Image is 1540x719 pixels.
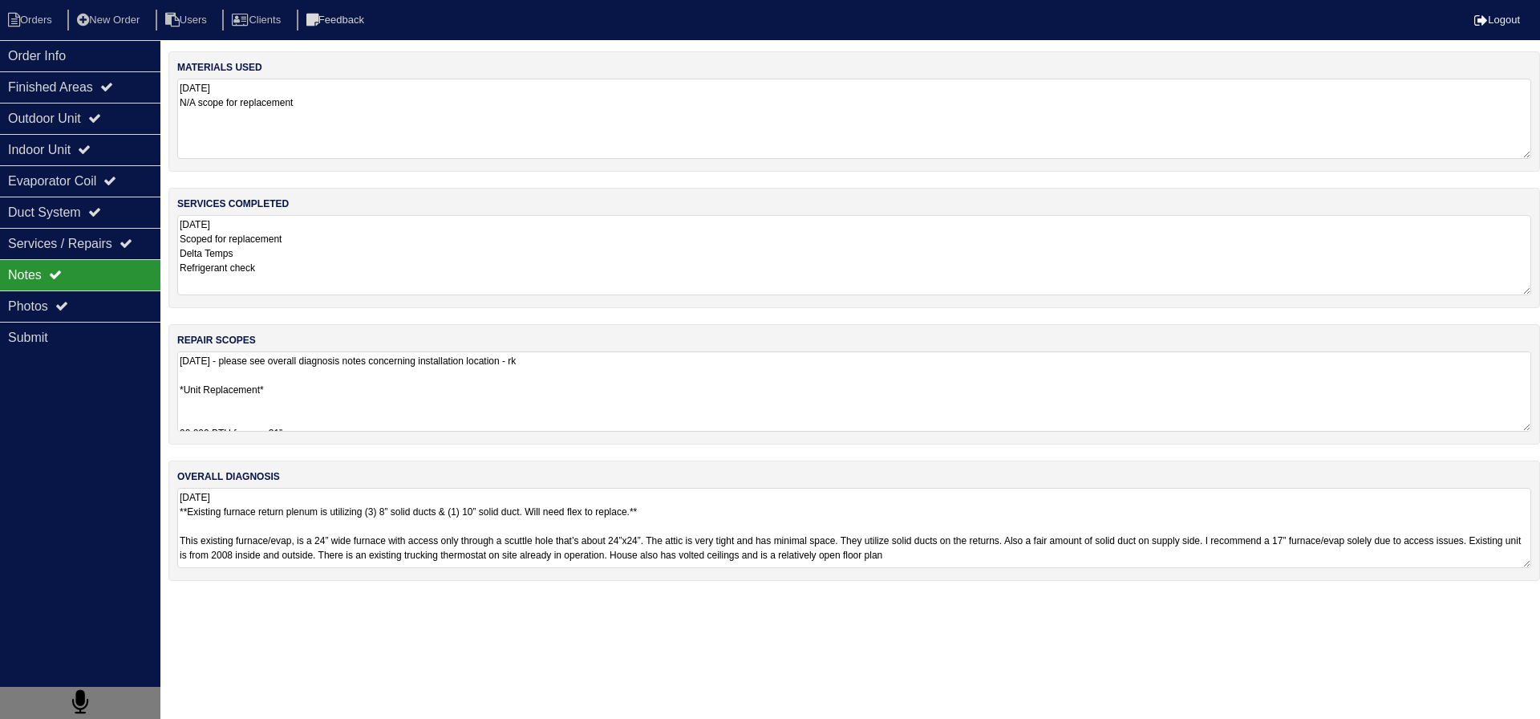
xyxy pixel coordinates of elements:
textarea: [DATE] - please see overall diagnosis notes concerning installation location - rk *Unit Replaceme... [177,351,1531,432]
label: materials used [177,60,262,75]
textarea: [DATE] **Existing furnace return plenum is utilizing (3) 8” solid ducts & (1) 10” solid duct. Wil... [177,488,1531,568]
label: overall diagnosis [177,469,280,484]
a: Logout [1474,14,1520,26]
li: Users [156,10,220,31]
a: Clients [222,14,294,26]
li: New Order [67,10,152,31]
li: Feedback [297,10,377,31]
textarea: [DATE] Scoped for replacement Delta Temps Refrigerant check [177,215,1531,295]
textarea: [DATE] N/A scope for replacement [177,79,1531,159]
label: services completed [177,197,289,211]
a: Users [156,14,220,26]
label: repair scopes [177,333,256,347]
li: Clients [222,10,294,31]
a: New Order [67,14,152,26]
